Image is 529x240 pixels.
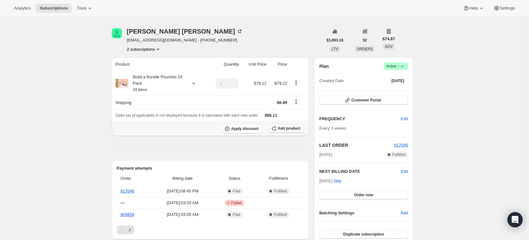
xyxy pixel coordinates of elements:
[233,212,240,217] span: Paid
[112,57,207,71] th: Product
[319,178,341,183] span: [DATE] ·
[319,142,394,148] h2: LAST ORDER
[269,124,304,133] button: Add product
[392,152,405,157] span: Fulfilled
[319,152,332,158] span: [DATE]
[117,165,304,172] h2: Payment attempts
[77,6,87,11] span: Tools
[121,200,125,205] span: ---
[274,212,287,217] span: Fulfilled
[392,78,404,83] span: [DATE]
[319,168,401,175] h2: NEXT BILLING DATE
[128,74,185,93] div: Build a Bundle Pouches 24 Pack
[330,176,345,186] button: Skip
[268,57,289,71] th: Price
[127,28,243,35] div: [PERSON_NAME] [PERSON_NAME]
[394,143,408,147] a: 917046
[36,4,72,13] button: Subscriptions
[127,37,243,43] span: [EMAIL_ADDRESS][DOMAIN_NAME] · [PHONE_NUMBER]
[40,6,68,11] span: Subscriptions
[231,126,259,131] span: Apply discount
[222,124,262,133] button: Apply discount
[354,192,373,198] span: Order now
[117,172,151,185] th: Order
[278,126,300,131] span: Add product
[233,189,240,194] span: Paid
[10,4,35,13] button: Analytics
[112,28,122,38] span: Vanessa Gutierrez
[388,76,408,85] button: [DATE]
[351,98,381,103] span: Customer Portal
[319,210,400,216] h6: Batching Settings
[490,4,519,13] button: Settings
[397,114,412,124] button: Edit
[401,116,408,122] span: Edit
[125,225,134,234] button: Next
[394,142,408,148] button: 917046
[291,98,301,105] button: Shipping actions
[127,46,162,52] button: Product actions
[319,96,408,105] button: Customer Portal
[257,175,301,182] span: Fulfillment
[323,36,347,45] button: $3,893.16
[500,6,515,11] span: Settings
[153,188,212,194] span: [DATE] · 08:45 PM
[153,175,212,182] span: Billing date
[117,225,304,234] nav: Pagination
[116,113,259,118] span: Sales tax (if applicable) is not displayed because it is calculated with each new order.
[357,47,373,51] span: ORDERS
[274,81,287,86] span: $79.12
[133,88,147,92] small: 24 items
[332,47,338,51] span: LTV
[327,38,343,43] span: $3,893.16
[274,189,287,194] span: Fulfilled
[401,168,408,175] button: Edit
[241,57,268,71] th: Unit Price
[397,208,412,218] button: Add
[459,4,488,13] button: Help
[359,36,371,45] button: 52
[231,200,242,205] span: Failed
[216,175,253,182] span: Status
[319,126,346,131] span: Every 3 weeks
[386,63,406,69] span: Active
[398,64,399,69] span: |
[207,57,241,71] th: Quantity
[343,232,384,237] span: Duplicate subscription
[319,191,408,199] button: Order now
[254,81,267,86] span: $79.12
[400,210,408,216] span: Add
[319,116,401,122] h2: FREQUENCY
[334,178,341,184] span: Skip
[153,211,212,218] span: [DATE] · 03:05 AM
[507,212,523,227] div: Open Intercom Messenger
[112,95,207,109] th: Shipping
[14,6,31,11] span: Analytics
[319,63,329,69] h2: Plan
[265,113,277,118] span: $86.11
[382,36,395,42] span: $74.87
[153,200,212,206] span: [DATE] · 03:03 AM
[319,78,344,84] span: Created Date
[291,79,301,86] button: Product actions
[121,212,134,217] a: 903659
[363,38,367,43] span: 52
[73,4,97,13] button: Tools
[277,100,287,105] span: $6.99
[121,189,134,193] a: 917046
[385,44,393,49] span: AOV
[319,230,408,239] button: Duplicate subscription
[469,6,478,11] span: Help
